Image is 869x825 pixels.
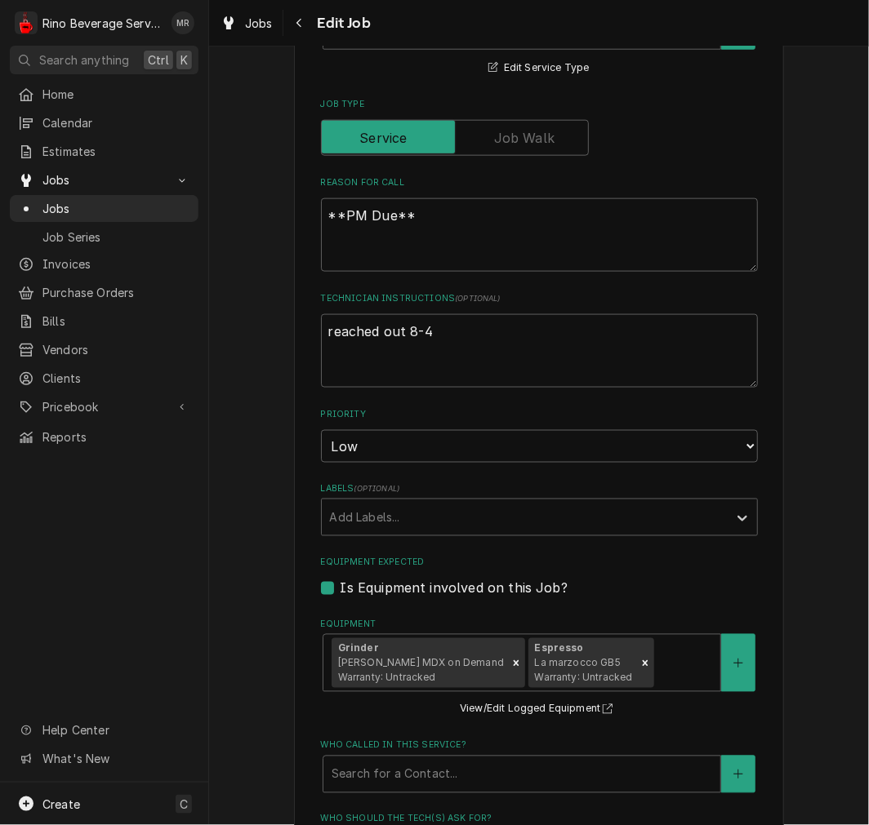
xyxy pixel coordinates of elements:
[172,11,194,34] div: Melissa Rinehart's Avatar
[15,11,38,34] div: R
[172,11,194,34] div: MR
[733,658,743,669] svg: Create New Equipment
[321,619,758,720] div: Equipment
[338,642,379,654] strong: Grinder
[10,166,198,193] a: Go to Jobs
[148,51,169,69] span: Ctrl
[321,176,758,273] div: Reason For Call
[10,251,198,277] a: Invoices
[636,638,654,689] div: Remove [object Object]
[321,483,758,496] label: Labels
[321,483,758,536] div: Labels
[733,769,743,780] svg: Create New Contact
[42,428,190,446] span: Reports
[507,638,525,689] div: Remove [object Object]
[42,143,190,160] span: Estimates
[313,12,371,34] span: Edit Job
[10,424,198,450] a: Reports
[214,10,279,37] a: Jobs
[321,292,758,388] div: Technician Instructions
[10,393,198,420] a: Go to Pricebook
[42,284,190,301] span: Purchase Orders
[321,98,758,111] label: Job Type
[42,200,190,217] span: Jobs
[10,279,198,306] a: Purchase Orders
[42,721,189,739] span: Help Center
[721,756,755,793] button: Create New Contact
[321,557,758,598] div: Equipment Expected
[455,294,501,303] span: ( optional )
[338,657,504,684] span: [PERSON_NAME] MDX on Demand Warranty: Untracked
[457,699,621,720] button: View/Edit Logged Equipment
[721,634,755,692] button: Create New Equipment
[39,51,129,69] span: Search anything
[245,15,273,32] span: Jobs
[15,11,38,34] div: Rino Beverage Service's Avatar
[180,51,188,69] span: K
[42,797,80,811] span: Create
[321,292,758,305] label: Technician Instructions
[42,171,166,189] span: Jobs
[10,81,198,108] a: Home
[42,370,190,387] span: Clients
[42,341,190,358] span: Vendors
[321,557,758,570] label: Equipment Expected
[321,739,758,792] div: Who called in this service?
[321,176,758,189] label: Reason For Call
[10,138,198,165] a: Estimates
[42,228,190,246] span: Job Series
[10,365,198,392] a: Clients
[10,46,198,74] button: Search anythingCtrlK
[42,750,189,767] span: What's New
[10,716,198,743] a: Go to Help Center
[42,86,190,103] span: Home
[535,642,584,654] strong: Espresso
[42,255,190,273] span: Invoices
[287,10,313,36] button: Navigate back
[10,109,198,136] a: Calendar
[180,796,188,813] span: C
[486,58,591,78] button: Edit Service Type
[10,308,198,335] a: Bills
[321,619,758,632] label: Equipment
[10,195,198,222] a: Jobs
[321,98,758,156] div: Job Type
[321,739,758,752] label: Who called in this service?
[10,745,198,772] a: Go to What's New
[42,398,166,415] span: Pricebook
[321,408,758,463] div: Priority
[10,336,198,363] a: Vendors
[321,314,758,388] textarea: reached out 8-4
[354,485,399,494] span: ( optional )
[42,313,190,330] span: Bills
[42,114,190,131] span: Calendar
[341,579,568,598] label: Is Equipment involved on this Job?
[10,224,198,251] a: Job Series
[42,15,163,32] div: Rino Beverage Service
[535,657,633,684] span: La marzocco GB5 Warranty: Untracked
[321,408,758,421] label: Priority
